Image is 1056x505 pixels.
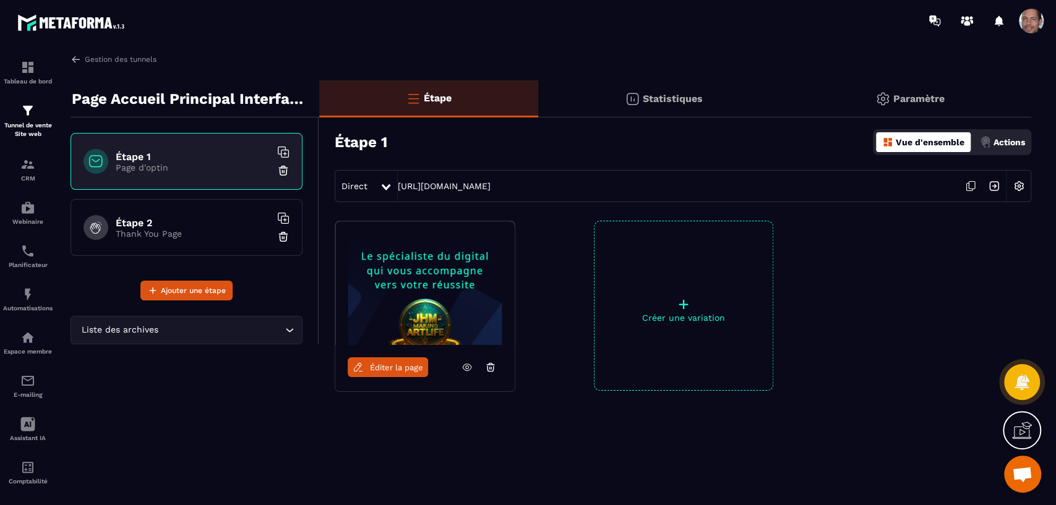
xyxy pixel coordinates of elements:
[20,103,35,118] img: formation
[875,91,890,106] img: setting-gr.5f69749f.svg
[3,261,53,268] p: Planificateur
[3,51,53,94] a: formationformationTableau de bord
[882,137,893,148] img: dashboard-orange.40269519.svg
[161,323,282,337] input: Search for option
[625,91,640,106] img: stats.20deebd0.svg
[116,163,270,172] p: Page d'optin
[335,134,387,151] h3: Étape 1
[424,92,452,104] p: Étape
[3,407,53,451] a: Assistant IA
[161,284,226,297] span: Ajouter une étape
[980,137,991,148] img: actions.d6e523a2.png
[3,391,53,398] p: E-mailing
[1007,174,1031,198] img: setting-w.858f3a88.svg
[20,330,35,345] img: automations
[140,281,233,300] button: Ajouter une étape
[20,244,35,258] img: scheduler
[3,148,53,191] a: formationformationCRM
[896,137,964,147] p: Vue d'ensemble
[341,181,367,191] span: Direct
[3,278,53,321] a: automationsautomationsAutomatisations
[277,231,290,243] img: trash
[370,363,423,372] span: Éditer la page
[71,54,82,65] img: arrow
[3,364,53,407] a: emailemailE-mailing
[1004,456,1041,493] div: Ouvrir le chat
[20,460,35,475] img: accountant
[277,164,290,177] img: trash
[3,321,53,364] a: automationsautomationsEspace membre
[3,218,53,225] p: Webinaire
[72,87,310,111] p: Page Accueil Principal Interface83
[3,191,53,234] a: automationsautomationsWebinaire
[406,91,421,106] img: bars-o.4a397970.svg
[20,287,35,302] img: automations
[20,200,35,215] img: automations
[3,94,53,148] a: formationformationTunnel de vente Site web
[3,78,53,85] p: Tableau de bord
[643,93,703,104] p: Statistiques
[982,174,1006,198] img: arrow-next.bcc2205e.svg
[3,451,53,494] a: accountantaccountantComptabilité
[71,54,157,65] a: Gestion des tunnels
[595,313,773,323] p: Créer une variation
[3,175,53,182] p: CRM
[893,93,945,104] p: Paramètre
[3,478,53,485] p: Comptabilité
[348,357,428,377] a: Éditer la page
[20,60,35,75] img: formation
[116,229,270,239] p: Thank You Page
[994,137,1025,147] p: Actions
[3,435,53,441] p: Assistant IA
[335,221,515,345] img: image
[17,11,129,34] img: logo
[79,323,161,337] span: Liste des archives
[71,316,303,344] div: Search for option
[20,157,35,172] img: formation
[116,217,270,229] h6: Étape 2
[3,121,53,138] p: Tunnel de vente Site web
[595,295,773,313] p: +
[20,373,35,388] img: email
[398,181,491,191] a: [URL][DOMAIN_NAME]
[3,234,53,278] a: schedulerschedulerPlanificateur
[3,348,53,355] p: Espace membre
[116,151,270,163] h6: Étape 1
[3,305,53,312] p: Automatisations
